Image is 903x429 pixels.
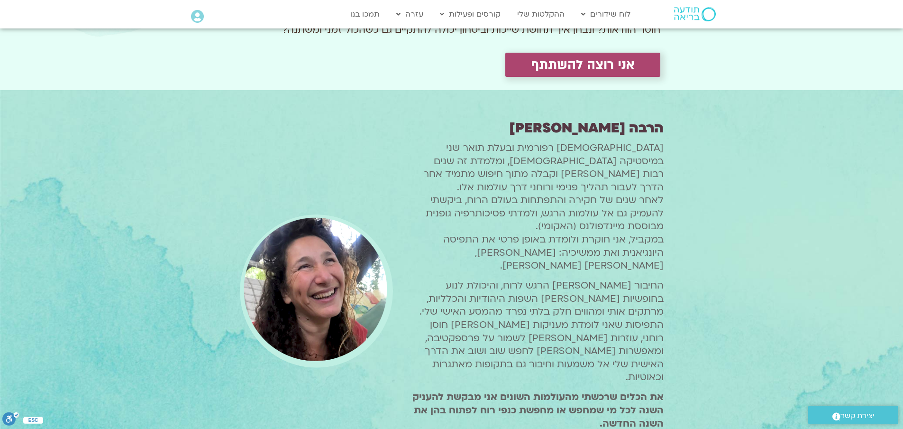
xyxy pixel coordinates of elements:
span: במקביל, אני חוקרת ולומדת באופן פרטי את התפיסה היונגיאנית ואת ממשיכיה: [PERSON_NAME], [PERSON_NAME... [443,233,664,272]
span: החיבור [PERSON_NAME] הרגש לרוח, והיכולת לנוע בחופשיות [PERSON_NAME] השפות היהודיות והכלליות, מרתק... [420,279,664,318]
span: אני רוצה להשתתף [531,57,634,72]
a: אני רוצה להשתתף [505,53,660,77]
span: התפיסות שאני לומדת מעניקות [PERSON_NAME] חוסן רוחני, עוזרות [PERSON_NAME] לשמור על פרספקטיבה, ומא... [425,318,664,383]
img: תודעה בריאה [674,7,716,21]
a: קורסים ופעילות [435,5,505,23]
span: לאחר שנים של חקירה והתפתחות בעולם הרוח, ביקשתי להעמיק גם אל עולמות הרגש, ולמדתי פסיכותרפיה גופנית... [426,194,664,233]
a: תמכו בנו [346,5,384,23]
a: עזרה [392,5,428,23]
a: לוח שידורים [576,5,635,23]
h3: הרבה [PERSON_NAME] [412,115,664,141]
a: יצירת קשר [808,406,898,424]
span: [DEMOGRAPHIC_DATA] רפורמית ובעלת תואר שני במיסטיקה [DEMOGRAPHIC_DATA], ומלמדת זה שנים רבות [PERSO... [423,141,664,194]
a: ההקלטות שלי [512,5,569,23]
span: יצירת קשר [840,410,875,422]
